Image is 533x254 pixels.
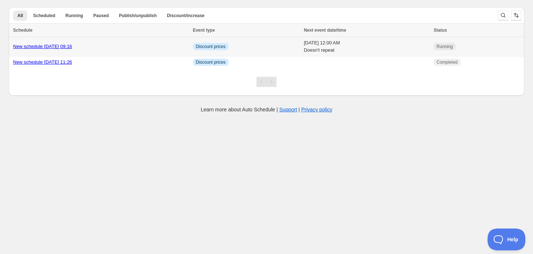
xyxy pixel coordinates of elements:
span: Next event date/time [304,28,346,33]
span: Publish/unpublish [119,13,157,19]
span: Discount prices [196,44,226,49]
span: Discount/increase [167,13,204,19]
iframe: Toggle Customer Support [488,229,526,250]
span: Scheduled [33,13,55,19]
td: [DATE] 12:00 AM Doesn't repeat [302,37,431,56]
a: New schedule [DATE] 09:16 [13,44,72,49]
span: Running [65,13,83,19]
span: Status [433,28,447,33]
span: Discount prices [196,59,226,65]
a: New schedule [DATE] 11:26 [13,59,72,65]
span: Running [436,44,453,49]
span: Schedule [13,28,32,33]
span: All [17,13,23,19]
button: Sort the results [511,10,521,20]
nav: Pagination [257,77,276,87]
a: Support [279,107,297,112]
span: Paused [93,13,109,19]
span: Event type [193,28,215,33]
span: Completed [436,59,457,65]
button: Search and filter results [498,10,508,20]
p: Learn more about Auto Schedule | | [201,106,332,113]
a: Privacy policy [301,107,332,112]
